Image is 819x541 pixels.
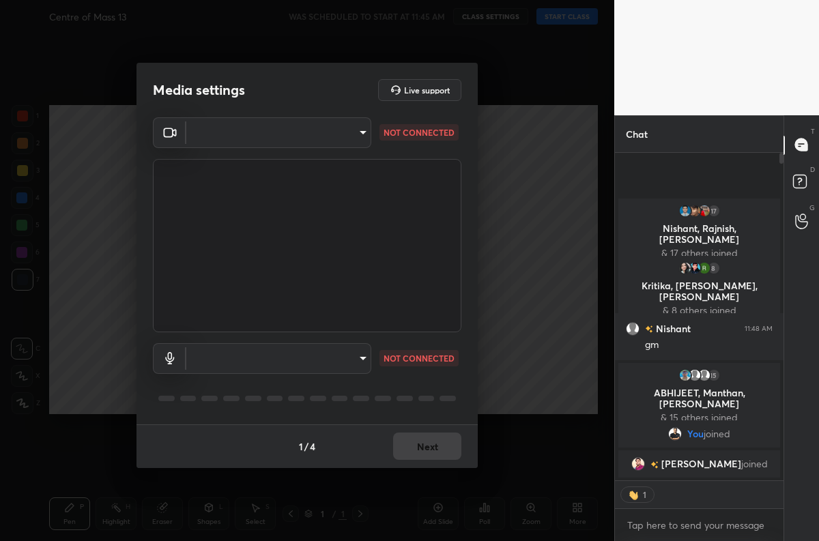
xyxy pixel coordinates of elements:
[404,86,450,94] h5: Live support
[627,305,772,316] p: & 8 others joined
[615,196,784,480] div: grid
[707,368,721,382] div: 15
[688,204,702,218] img: 9cbfc5d742204ad9a86e3b2ea50f3b1c.jpg
[627,412,772,423] p: & 15 others joined
[687,428,704,439] span: You
[688,368,702,382] img: default.png
[678,368,692,382] img: bec76c3a8b3a4ffe979e5ef3d09af1d5.jpg
[688,261,702,275] img: 881fb11612104474981c07d5a5fb8870.jpg
[704,428,730,439] span: joined
[809,203,815,213] p: G
[745,324,773,332] div: 11:48 AM
[650,460,659,468] img: no-rating-badge.077c3623.svg
[811,126,815,136] p: T
[186,117,371,148] div: ​
[698,261,711,275] img: 99123d09d5ab4b3db1faded23ebe1c33.png
[678,204,692,218] img: f01a7ff2dbb54a8bb989b72dd54d87dd.jpg
[626,321,640,335] img: default.png
[627,223,772,245] p: Nishant, Rajnish, [PERSON_NAME]
[299,439,303,454] h4: 1
[628,488,642,501] img: waving_hand.png
[668,427,682,441] img: ceabdeb00eb74dbfa2d72374b0a91b33.jpg
[698,204,711,218] img: e14f1b8710c648628ba45933f4e248d2.jpg
[627,248,772,259] p: & 17 others joined
[153,81,245,99] h2: Media settings
[384,126,455,138] p: NOT CONNECTED
[642,489,647,500] div: 1
[615,116,659,152] p: Chat
[661,458,741,469] span: [PERSON_NAME]
[627,280,772,302] p: Kritika, [PERSON_NAME], [PERSON_NAME]
[304,439,308,454] h4: /
[741,458,768,469] span: joined
[678,261,692,275] img: 7f705a647afb46e296ecbbb72a907536.jpg
[310,439,315,454] h4: 4
[645,325,653,333] img: no-rating-badge.077c3623.svg
[627,388,772,409] p: ABHIJEET, Manthan, [PERSON_NAME]
[384,352,455,364] p: NOT CONNECTED
[707,261,721,275] div: 8
[645,338,773,352] div: gm
[653,321,691,336] h6: Nishant
[186,343,371,374] div: ​
[707,204,721,218] div: 17
[631,457,645,471] img: 206f7218d56646b784c0a1eef3f2480c.jpg
[810,164,815,175] p: D
[698,368,711,382] img: default.png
